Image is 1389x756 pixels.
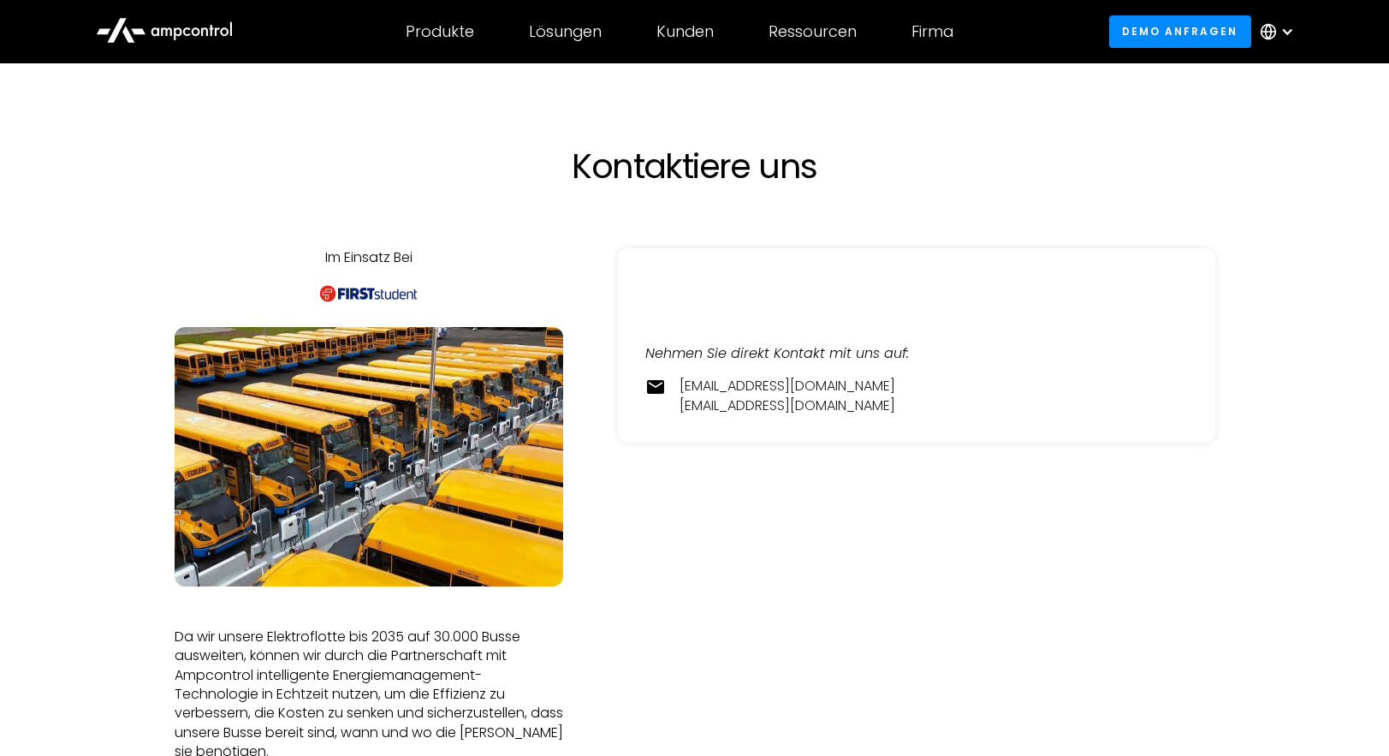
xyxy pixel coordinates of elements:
[318,146,1071,187] h1: Kontaktiere uns
[656,22,714,41] div: Kunden
[769,22,857,41] div: Ressourcen
[911,22,953,41] div: Firma
[645,344,1188,363] div: Nehmen Sie direkt Kontakt mit uns auf:
[1109,15,1251,47] a: Demo anfragen
[529,22,602,41] div: Lösungen
[680,377,895,396] a: [EMAIL_ADDRESS][DOMAIN_NAME]
[680,396,895,415] a: [EMAIL_ADDRESS][DOMAIN_NAME]
[406,22,474,41] div: Produkte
